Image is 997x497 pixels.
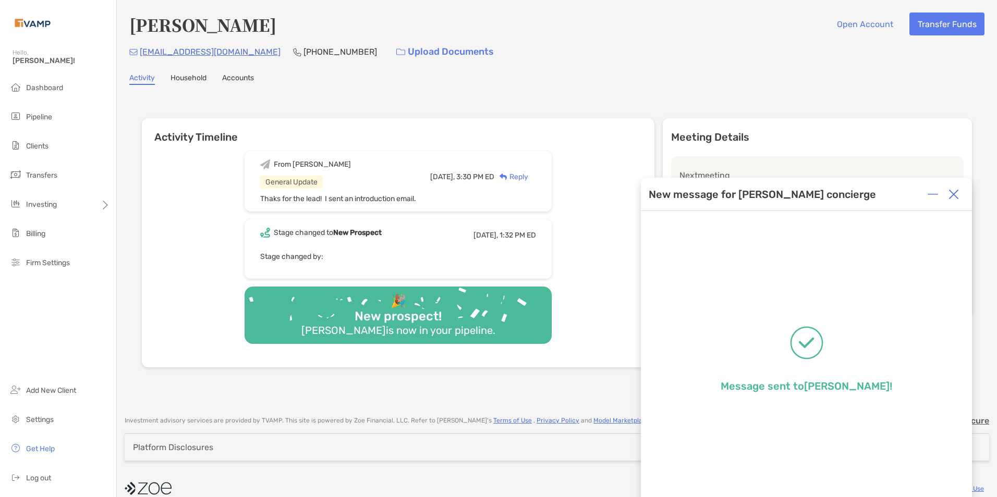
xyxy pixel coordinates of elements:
img: firm-settings icon [9,256,22,268]
a: Upload Documents [390,41,501,63]
p: Message sent to [PERSON_NAME] ! [721,380,892,392]
div: [PERSON_NAME] is now in your pipeline. [297,324,500,337]
a: Accounts [222,73,254,85]
div: New message for [PERSON_NAME] concierge [649,188,876,201]
img: billing icon [9,227,22,239]
span: Clients [26,142,48,151]
span: Get Help [26,444,55,453]
a: Privacy Policy [537,417,579,424]
p: Investment advisory services are provided by TVAMP . This site is powered by Zoe Financial, LLC. ... [125,417,687,425]
img: investing icon [9,197,22,210]
a: Model Marketplace Disclosures [593,417,685,424]
p: Stage changed by: [260,250,536,263]
span: 3:30 PM ED [456,172,494,181]
span: Firm Settings [26,258,70,267]
span: Thaks for the lead! I sent an introduction email. [260,194,416,203]
div: General Update [260,176,323,189]
img: Zoe Logo [13,4,53,42]
div: Platform Disclosures [133,442,213,452]
img: Phone Icon [293,48,301,56]
span: 1:32 PM ED [500,231,536,240]
h6: Activity Timeline [142,118,654,143]
a: Household [171,73,206,85]
button: Transfer Funds [909,13,984,35]
img: Event icon [260,228,270,238]
p: [EMAIL_ADDRESS][DOMAIN_NAME] [140,45,281,58]
img: Close [949,189,959,200]
span: [DATE], [430,172,455,181]
img: logout icon [9,471,22,483]
img: settings icon [9,413,22,425]
b: New Prospect [333,228,382,237]
img: add_new_client icon [9,383,22,396]
span: Investing [26,200,57,209]
div: Stage changed to [274,228,382,237]
span: Dashboard [26,83,63,92]
span: Log out [26,474,51,482]
img: clients icon [9,139,22,152]
span: Billing [26,229,45,238]
a: Activity [129,73,155,85]
img: transfers icon [9,168,22,181]
div: Reply [494,171,528,182]
img: Event icon [260,159,270,169]
img: Reply icon [500,173,507,180]
img: dashboard icon [9,81,22,93]
img: Confetti [245,287,552,335]
span: Settings [26,415,54,424]
div: From [PERSON_NAME] [274,160,351,169]
img: button icon [396,48,405,56]
p: Next meeting [679,169,955,182]
img: Email Icon [129,49,138,55]
img: Expand or collapse [928,189,938,200]
img: Message successfully sent [790,326,823,359]
span: [DATE], [473,231,498,240]
span: Transfers [26,171,57,180]
p: [PHONE_NUMBER] [303,45,377,58]
span: Add New Client [26,386,76,395]
span: Pipeline [26,113,52,121]
img: get-help icon [9,442,22,454]
div: New prospect! [350,309,446,324]
div: 🎉 [386,294,410,309]
span: [PERSON_NAME]! [13,56,110,65]
a: Terms of Use [493,417,532,424]
img: pipeline icon [9,110,22,122]
p: Meeting Details [671,131,964,144]
h4: [PERSON_NAME] [129,13,276,36]
button: Open Account [829,13,901,35]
